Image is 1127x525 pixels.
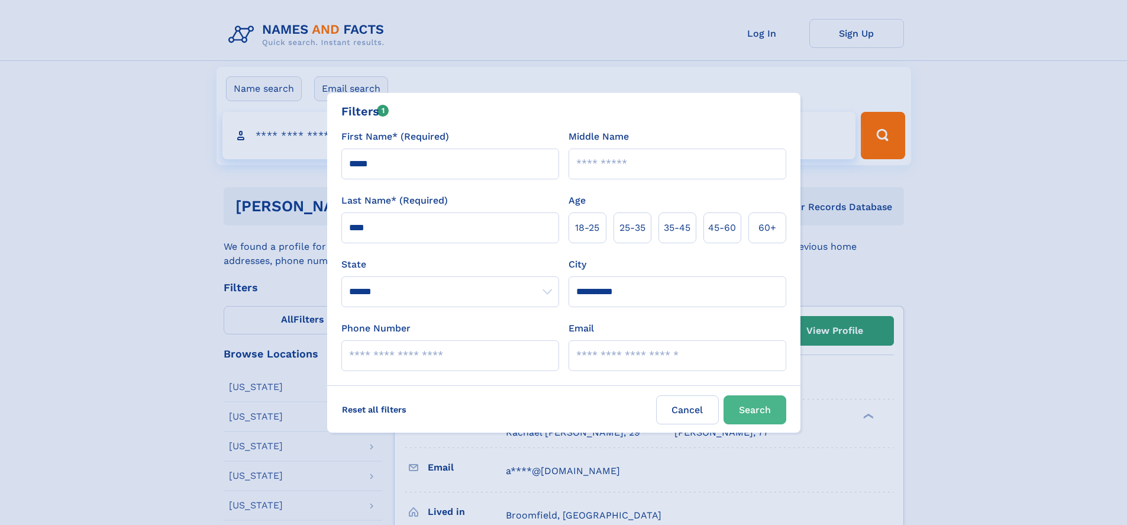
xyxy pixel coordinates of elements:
[341,194,448,208] label: Last Name* (Required)
[569,194,586,208] label: Age
[341,257,559,272] label: State
[569,257,586,272] label: City
[656,395,719,424] label: Cancel
[758,221,776,235] span: 60+
[575,221,599,235] span: 18‑25
[619,221,645,235] span: 25‑35
[334,395,414,424] label: Reset all filters
[341,130,449,144] label: First Name* (Required)
[341,102,389,120] div: Filters
[664,221,690,235] span: 35‑45
[569,130,629,144] label: Middle Name
[724,395,786,424] button: Search
[569,321,594,336] label: Email
[708,221,736,235] span: 45‑60
[341,321,411,336] label: Phone Number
